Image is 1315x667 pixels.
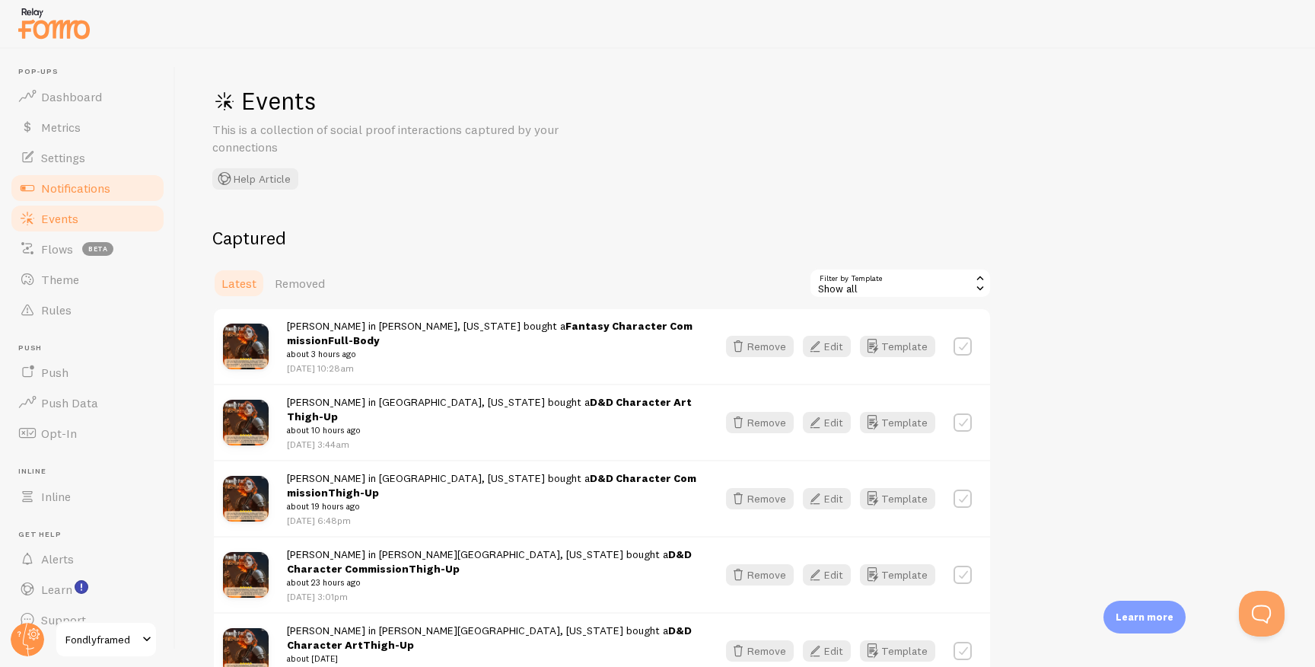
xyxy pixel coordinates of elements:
button: Template [860,488,935,509]
a: Latest [212,268,266,298]
strong: Thigh-Up [287,547,692,576]
a: Push Data [9,388,166,418]
p: This is a collection of social proof interactions captured by your connections [212,121,578,156]
button: Edit [803,564,851,586]
small: about 23 hours ago [287,576,699,589]
a: Edit [803,488,860,509]
a: Opt-In [9,418,166,448]
span: [PERSON_NAME] in [GEOGRAPHIC_DATA], [US_STATE] bought a [287,395,699,438]
div: Show all [809,268,992,298]
button: Help Article [212,168,298,190]
span: Alerts [41,551,74,566]
a: Theme [9,264,166,295]
span: Removed [275,276,325,291]
span: Latest [221,276,256,291]
a: D&D Character Art [590,395,692,409]
span: Notifications [41,180,110,196]
strong: Thigh-Up [287,624,692,652]
img: First_Timer_FF_eef16fef-b6b9-48c6-b3c0-a2a8012b779c.webp [223,324,269,369]
button: Template [860,640,935,662]
span: [PERSON_NAME] in [GEOGRAPHIC_DATA], [US_STATE] bought a [287,471,699,514]
div: Learn more [1103,601,1186,633]
a: Edit [803,336,860,357]
span: Push Data [41,395,98,410]
a: Notifications [9,173,166,203]
a: Template [860,564,935,586]
strong: Thigh-Up [287,471,696,499]
small: about 19 hours ago [287,499,699,513]
button: Remove [726,488,794,509]
a: D&D Character Art [287,624,692,652]
img: First_Timer_FF_eef16fef-b6b9-48c6-b3c0-a2a8012b779c.webp [223,552,269,598]
h2: Captured [212,226,992,250]
p: [DATE] 10:28am [287,362,699,375]
a: Edit [803,412,860,433]
span: beta [82,242,113,256]
span: Pop-ups [18,67,166,77]
span: Settings [41,150,85,165]
a: D&D Character Commission [287,547,692,576]
span: Inline [41,489,71,504]
a: Fondlyframed [55,621,158,658]
a: Events [9,203,166,234]
span: Push [18,343,166,353]
p: [DATE] 3:44am [287,438,699,451]
strong: Thigh-Up [287,395,692,423]
button: Remove [726,412,794,433]
button: Template [860,336,935,357]
img: fomo-relay-logo-orange.svg [16,4,92,43]
span: Theme [41,272,79,287]
span: Get Help [18,530,166,540]
a: Alerts [9,544,166,574]
small: about 3 hours ago [287,347,699,361]
button: Remove [726,640,794,662]
a: Support [9,605,166,635]
span: Support [41,612,86,627]
button: Edit [803,640,851,662]
iframe: Help Scout Beacon - Open [1239,591,1285,637]
a: Dashboard [9,81,166,112]
a: Fantasy Character Commission [287,319,693,347]
img: First_Timer_FF_eef16fef-b6b9-48c6-b3c0-a2a8012b779c.webp [223,476,269,522]
span: Learn [41,582,72,597]
svg: <p>Watch New Feature Tutorials!</p> [75,580,88,594]
span: Opt-In [41,426,77,441]
span: Events [41,211,78,226]
small: about 10 hours ago [287,423,699,437]
a: D&D Character Commission [287,471,696,499]
span: Metrics [41,120,81,135]
button: Edit [803,412,851,433]
small: about [DATE] [287,652,699,665]
span: [PERSON_NAME] in [PERSON_NAME], [US_STATE] bought a [287,319,699,362]
span: Flows [41,241,73,257]
span: Push [41,365,68,380]
a: Push [9,357,166,388]
a: Flows beta [9,234,166,264]
p: [DATE] 3:01pm [287,590,699,603]
a: Edit [803,564,860,586]
p: [DATE] 6:48pm [287,514,699,527]
a: Inline [9,481,166,512]
a: Learn [9,574,166,605]
button: Template [860,412,935,433]
img: First_Timer_FF_eef16fef-b6b9-48c6-b3c0-a2a8012b779c.webp [223,400,269,445]
p: Learn more [1116,610,1173,624]
span: Dashboard [41,89,102,104]
span: [PERSON_NAME] in [PERSON_NAME][GEOGRAPHIC_DATA], [US_STATE] bought a [287,624,699,666]
span: Inline [18,467,166,477]
a: Metrics [9,112,166,142]
span: Fondlyframed [65,630,138,649]
a: Removed [266,268,334,298]
span: [PERSON_NAME] in [PERSON_NAME][GEOGRAPHIC_DATA], [US_STATE] bought a [287,547,699,590]
a: Rules [9,295,166,325]
h1: Events [212,85,669,116]
strong: Full-Body [287,319,693,347]
a: Settings [9,142,166,173]
button: Edit [803,488,851,509]
button: Edit [803,336,851,357]
button: Remove [726,336,794,357]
